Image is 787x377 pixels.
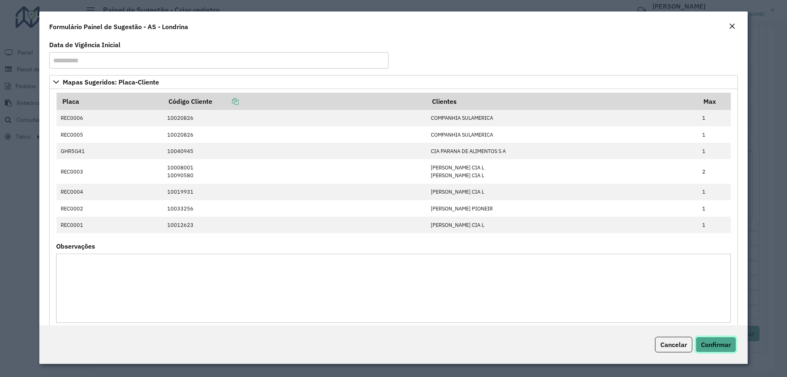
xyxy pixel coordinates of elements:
td: 10020826 [163,126,427,143]
td: [PERSON_NAME] CIA L [427,184,698,200]
td: GHR5G41 [57,143,163,159]
td: REC0001 [57,217,163,233]
label: Observações [56,241,95,251]
button: Close [726,21,738,32]
label: Data de Vigência Inicial [49,40,121,50]
td: COMPANHIA SULAMERICA [427,110,698,126]
td: 10012623 [163,217,427,233]
td: 1 [698,200,731,217]
td: 1 [698,110,731,126]
td: 10020826 [163,110,427,126]
td: 1 [698,217,731,233]
a: Mapas Sugeridos: Placa-Cliente [49,75,738,89]
td: [PERSON_NAME] CIA L [427,217,698,233]
div: Mapas Sugeridos: Placa-Cliente [49,89,738,334]
em: Fechar [729,23,735,30]
h4: Formulário Painel de Sugestão - AS - Londrina [49,22,188,32]
button: Cancelar [655,337,692,352]
span: Mapas Sugeridos: Placa-Cliente [63,79,159,85]
td: 1 [698,143,731,159]
td: 10040945 [163,143,427,159]
td: [PERSON_NAME] PIONEIR [427,200,698,217]
th: Placa [57,93,163,110]
td: 1 [698,126,731,143]
a: Copiar [212,97,239,105]
td: COMPANHIA SULAMERICA [427,126,698,143]
td: 1 [698,184,731,200]
th: Max [698,93,731,110]
button: Confirmar [696,337,736,352]
td: 10019931 [163,184,427,200]
td: CIA PARANA DE ALIMENTOS S A [427,143,698,159]
td: [PERSON_NAME] CIA L [PERSON_NAME] CIA L [427,159,698,183]
td: REC0005 [57,126,163,143]
td: REC0002 [57,200,163,217]
th: Código Cliente [163,93,427,110]
span: Confirmar [701,340,731,349]
td: 10033256 [163,200,427,217]
td: REC0003 [57,159,163,183]
span: Cancelar [660,340,687,349]
td: 2 [698,159,731,183]
td: REC0006 [57,110,163,126]
td: 10008001 10090580 [163,159,427,183]
th: Clientes [427,93,698,110]
td: REC0004 [57,184,163,200]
